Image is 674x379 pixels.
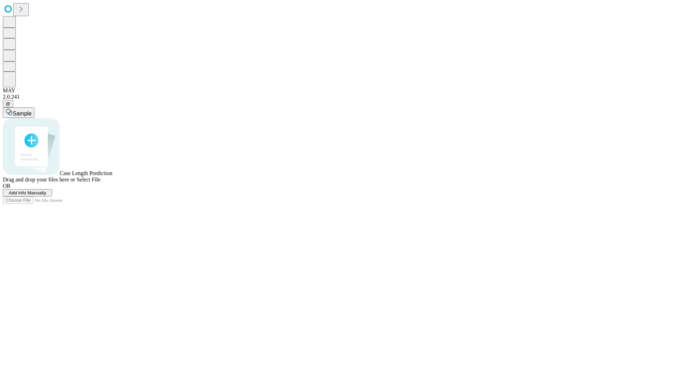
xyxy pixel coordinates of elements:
button: Sample [3,107,34,118]
span: Add Info Manually [9,190,46,195]
span: Case Length Prediction [60,170,112,176]
span: Select File [77,177,100,182]
span: @ [6,101,11,106]
button: @ [3,100,13,107]
span: Sample [13,111,32,117]
span: OR [3,183,11,189]
button: Add Info Manually [3,189,52,197]
div: MAY [3,87,671,94]
span: Drag and drop your files here or [3,177,75,182]
div: 2.0.241 [3,94,671,100]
